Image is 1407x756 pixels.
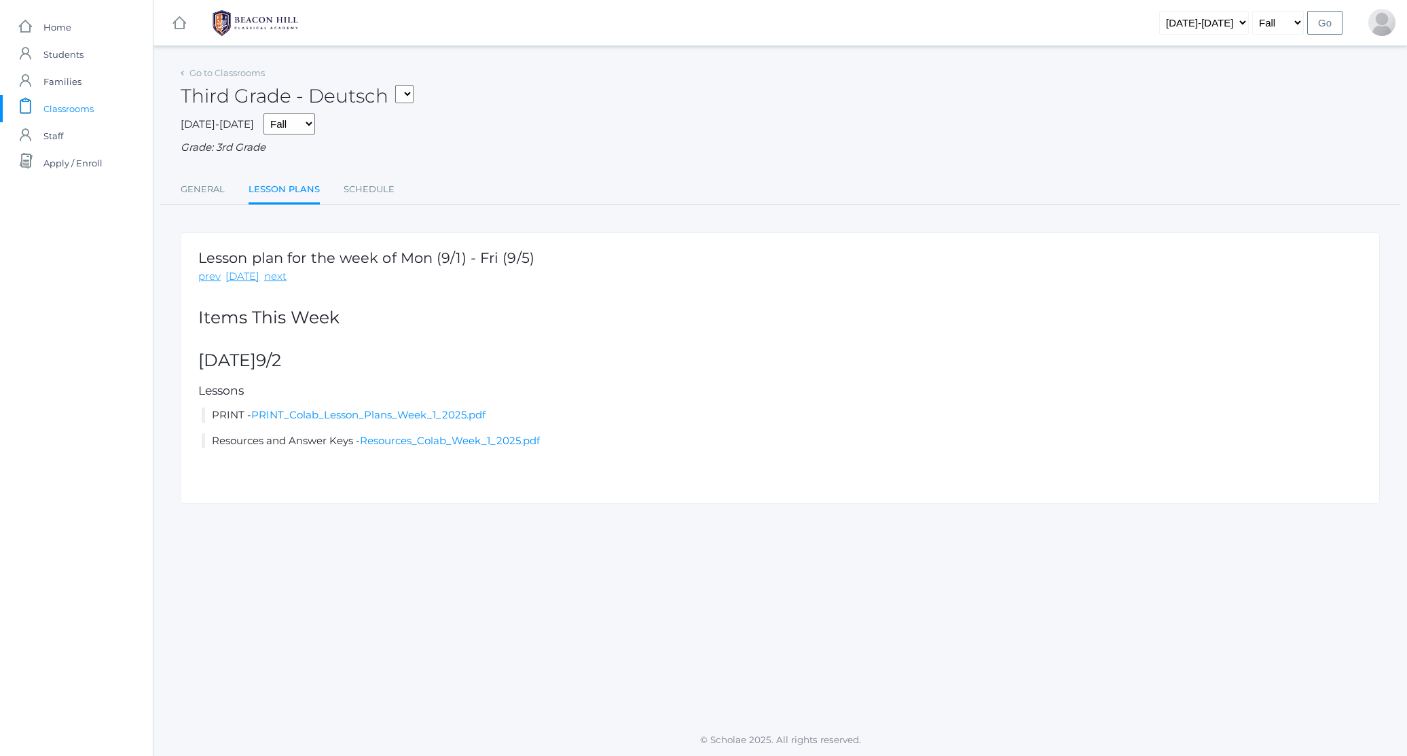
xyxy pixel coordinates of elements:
[1368,9,1395,36] div: Katelyn Doss
[360,434,540,447] a: Resources_Colab_Week_1_2025.pdf
[225,269,259,285] a: [DATE]
[1307,11,1342,35] input: Go
[181,140,1380,156] div: Grade: 3rd Grade
[43,95,94,122] span: Classrooms
[204,6,306,40] img: BHCALogos-05-308ed15e86a5a0abce9b8dd61676a3503ac9727e845dece92d48e8588c001991.png
[181,86,414,107] h2: Third Grade - Deutsch
[198,308,1362,327] h2: Items This Week
[198,351,1362,370] h2: [DATE]
[202,433,1362,449] li: Resources and Answer Keys -
[198,250,534,266] h1: Lesson plan for the week of Mon (9/1) - Fri (9/5)
[198,269,221,285] a: prev
[202,408,1362,423] li: PRINT -
[181,176,225,203] a: General
[344,176,395,203] a: Schedule
[43,41,84,68] span: Students
[264,269,287,285] a: next
[251,408,486,421] a: PRINT_Colab_Lesson_Plans_Week_1_2025.pdf
[43,149,103,177] span: Apply / Enroll
[189,67,265,78] a: Go to Classrooms
[181,118,254,130] span: [DATE]-[DATE]
[43,68,81,95] span: Families
[249,176,320,205] a: Lesson Plans
[153,733,1407,746] p: © Scholae 2025. All rights reserved.
[43,122,63,149] span: Staff
[198,384,1362,397] h5: Lessons
[43,14,71,41] span: Home
[256,350,281,370] span: 9/2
